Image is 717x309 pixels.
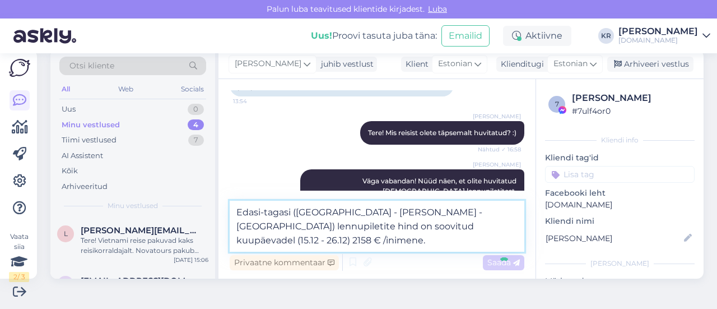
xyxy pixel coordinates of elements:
div: Arhiveeritud [62,181,108,192]
div: 2 / 3 [9,272,29,282]
span: Luba [425,4,450,14]
span: Tere! Mis reisist olete täpsemalt huvitatud? :) [368,128,516,137]
span: Estonian [438,58,472,70]
a: [PERSON_NAME][DOMAIN_NAME] [618,27,710,45]
input: Lisa tag [545,166,695,183]
span: [PERSON_NAME] [473,160,521,169]
div: Uus [62,104,76,115]
div: 0 [188,104,204,115]
div: KR [598,28,614,44]
img: Askly Logo [9,59,30,77]
div: Tiimi vestlused [62,135,117,146]
span: [PERSON_NAME] [235,58,301,70]
p: [DOMAIN_NAME] [545,199,695,211]
span: l [64,229,68,238]
div: Aktiivne [503,26,571,46]
input: Lisa nimi [546,232,682,245]
span: [PERSON_NAME] [473,112,521,121]
span: 7 [555,100,559,108]
div: Proovi tasuta juba täna: [311,29,437,43]
span: Nähtud ✓ 16:58 [478,145,521,154]
p: Kliendi nimi [545,215,695,227]
div: Kliendi info [545,135,695,145]
span: linda.steinbacht@mail.ee [81,225,197,236]
div: Arhiveeri vestlus [607,57,693,72]
span: Estonian [553,58,588,70]
div: Web [116,82,136,96]
div: [DOMAIN_NAME] [618,36,698,45]
div: Klienditugi [496,58,544,70]
div: All [59,82,72,96]
span: reliina.kannel@gmail.com [81,276,197,286]
span: Väga vabandan! Nüüd näen, et olite huvitatud [DEMOGRAPHIC_DATA] lennupiletitest. [362,177,518,195]
div: Tere! Vietnami reise pakuvad kaks reisikorraldajalt. Novatours pakub reise ümberistumisega [GEOGR... [81,236,208,256]
div: 7 [188,135,204,146]
div: AI Assistent [62,150,103,162]
div: 4 [188,119,204,131]
div: [PERSON_NAME] [572,91,691,105]
div: [PERSON_NAME] [545,259,695,269]
div: juhib vestlust [316,58,374,70]
button: Emailid [441,25,490,47]
span: Minu vestlused [108,201,158,211]
p: Kliendi tag'id [545,152,695,164]
div: Vaata siia [9,232,29,282]
div: Kõik [62,165,78,177]
div: Minu vestlused [62,119,120,131]
div: Socials [179,82,206,96]
span: 13:54 [233,97,275,105]
div: # 7ulf4or0 [572,105,691,117]
span: Otsi kliente [69,60,114,72]
p: Märkmed [545,275,695,287]
div: [DATE] 15:06 [174,256,208,264]
p: Facebooki leht [545,187,695,199]
div: Klient [401,58,429,70]
b: Uus! [311,30,332,41]
div: [PERSON_NAME] [618,27,698,36]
